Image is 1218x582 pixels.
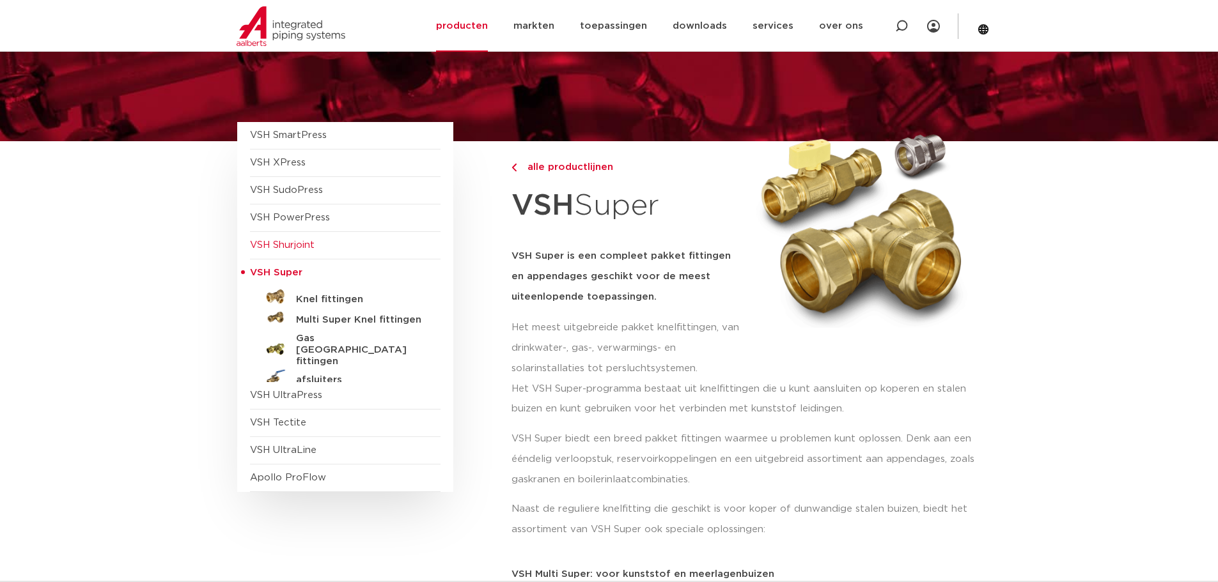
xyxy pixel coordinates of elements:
a: VSH Tectite [250,418,306,427]
span: alle productlijnen [520,162,613,172]
a: afsluiters [250,367,441,388]
h5: Gas [GEOGRAPHIC_DATA] fittingen [296,333,423,367]
h5: VSH Super is een compleet pakket fittingen en appendages geschikt voor de meest uiteenlopende toe... [511,246,743,307]
p: Het meest uitgebreide pakket knelfittingen, van drinkwater-, gas-, verwarmings- en solarinstallat... [511,318,743,379]
strong: VSH [511,191,574,220]
span: VSH Super [250,268,302,277]
p: Het VSH Super-programma bestaat uit knelfittingen die u kunt aansluiten op koperen en stalen buiz... [511,379,981,420]
a: VSH XPress [250,158,306,167]
a: VSH UltraPress [250,390,322,400]
p: VSH Multi Super: voor kunststof en meerlagenbuizen [511,569,981,579]
p: VSH Super biedt een breed pakket fittingen waarmee u problemen kunt oplossen. Denk aan een ééndel... [511,429,981,490]
h1: Super [511,181,743,231]
img: chevron-right.svg [511,164,517,172]
a: VSH UltraLine [250,445,316,455]
a: Multi Super Knel fittingen [250,307,441,328]
h5: afsluiters [296,374,423,386]
a: VSH Shurjoint [250,240,315,250]
a: VSH PowerPress [250,213,330,222]
a: Apollo ProFlow [250,473,326,482]
h5: Multi Super Knel fittingen [296,314,423,326]
h5: Knel fittingen [296,294,423,305]
a: alle productlijnen [511,160,743,175]
a: Gas [GEOGRAPHIC_DATA] fittingen [250,328,441,367]
a: VSH SmartPress [250,130,327,140]
a: Knel fittingen [250,287,441,307]
a: VSH SudoPress [250,185,323,195]
p: Naast de reguliere knelfitting die geschikt is voor koper of dunwandige stalen buizen, biedt het ... [511,499,981,540]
